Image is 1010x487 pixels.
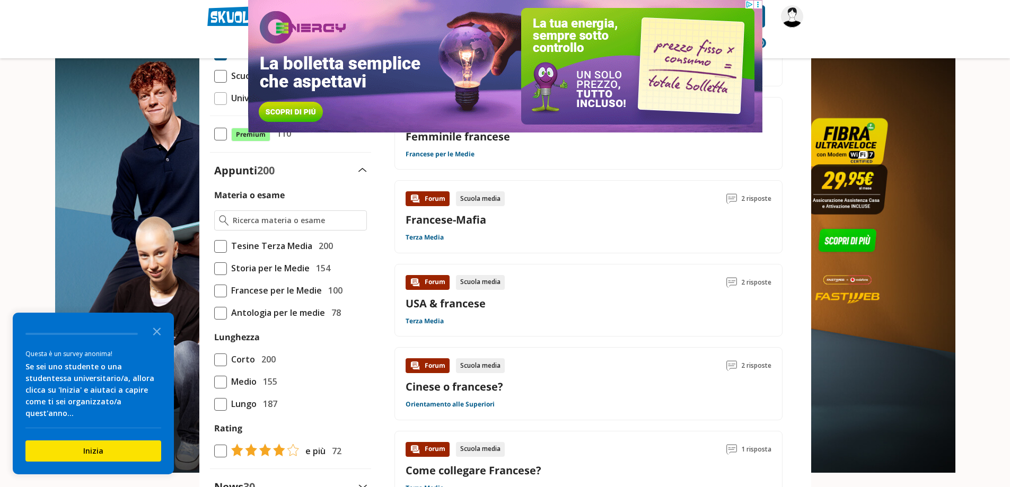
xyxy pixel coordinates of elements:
[231,128,270,141] span: Premium
[227,69,301,83] span: Scuola Superiore
[726,193,737,204] img: Commenti lettura
[406,317,444,325] a: Terza Media
[214,421,367,435] label: Rating
[257,163,275,178] span: 200
[456,358,505,373] div: Scuola media
[214,189,285,201] label: Materia o esame
[227,375,257,388] span: Medio
[406,379,503,394] a: Cinese o francese?
[358,168,367,172] img: Apri e chiudi sezione
[406,358,450,373] div: Forum
[259,397,277,411] span: 187
[726,277,737,288] img: Commenti lettura
[726,360,737,371] img: Commenti lettura
[406,463,541,477] a: Come collegare Francese?
[406,212,486,227] a: Francese-Mafia
[146,320,168,341] button: Close the survey
[406,400,495,409] a: Orientamento alle Superiori
[324,284,342,297] span: 100
[406,233,444,242] a: Terza Media
[406,191,450,206] div: Forum
[227,284,322,297] span: Francese per le Medie
[410,277,420,288] img: Forum contenuto
[456,275,505,290] div: Scuola media
[410,444,420,455] img: Forum contenuto
[227,91,274,105] span: Università
[314,239,333,253] span: 200
[328,444,341,458] span: 72
[327,306,341,320] span: 78
[25,361,161,419] div: Se sei uno studente o una studentessa universitario/a, allora clicca su 'Inizia' e aiutaci a capi...
[406,275,450,290] div: Forum
[227,352,255,366] span: Corto
[406,150,475,158] a: Francese per le Medie
[273,127,291,140] span: 110
[227,444,299,456] img: tasso di risposta 4+
[410,360,420,371] img: Forum contenuto
[406,442,450,457] div: Forum
[13,313,174,474] div: Survey
[410,193,420,204] img: Forum contenuto
[227,239,312,253] span: Tesine Terza Media
[227,397,257,411] span: Lungo
[741,358,771,373] span: 2 risposte
[227,261,310,275] span: Storia per le Medie
[406,296,486,311] a: USA & francese
[741,442,771,457] span: 1 risposta
[741,275,771,290] span: 2 risposte
[406,129,771,144] a: Femminile francese
[214,331,260,343] label: Lunghezza
[257,352,276,366] span: 200
[214,163,275,178] label: Appunti
[25,349,161,359] div: Questa è un survey anonima!
[227,306,325,320] span: Antologia per le medie
[301,444,326,458] span: e più
[312,261,330,275] span: 154
[456,442,505,457] div: Scuola media
[219,215,229,226] img: Ricerca materia o esame
[741,191,771,206] span: 2 risposte
[259,375,277,388] span: 155
[456,191,505,206] div: Scuola media
[233,215,362,226] input: Ricerca materia o esame
[25,440,161,462] button: Inizia
[726,444,737,455] img: Commenti lettura
[781,5,803,28] img: deboraghiani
